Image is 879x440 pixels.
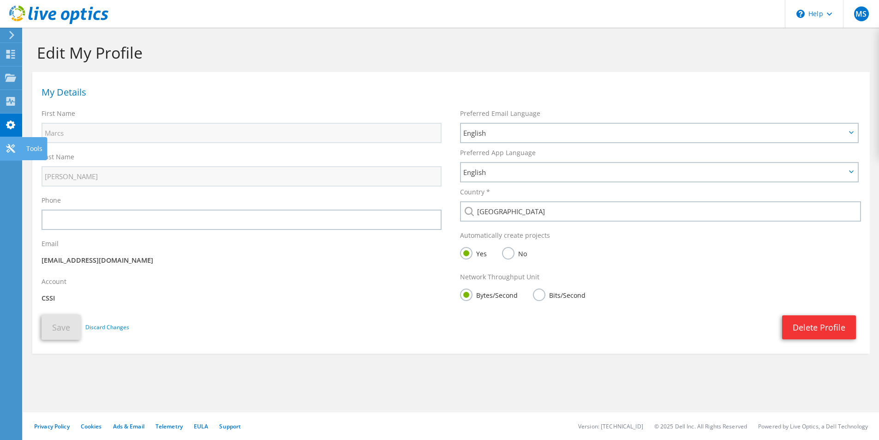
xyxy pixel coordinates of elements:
label: Automatically create projects [460,231,550,240]
label: Last Name [42,152,74,162]
span: English [463,167,846,178]
label: Phone [42,196,61,205]
label: Preferred App Language [460,148,536,157]
label: Bytes/Second [460,289,518,300]
span: MS [854,6,869,21]
a: Discard Changes [85,322,129,332]
h1: Edit My Profile [37,43,861,62]
li: Powered by Live Optics, a Dell Technology [758,422,868,430]
label: Country * [460,187,490,197]
p: [EMAIL_ADDRESS][DOMAIN_NAME] [42,255,442,265]
button: Save [42,315,81,340]
li: Version: [TECHNICAL_ID] [578,422,643,430]
a: Support [219,422,241,430]
label: Email [42,239,59,248]
label: Network Throughput Unit [460,272,539,282]
label: Yes [460,247,487,259]
a: Cookies [81,422,102,430]
a: Delete Profile [782,315,856,339]
svg: \n [796,10,805,18]
a: EULA [194,422,208,430]
li: © 2025 Dell Inc. All Rights Reserved [654,422,747,430]
label: No [502,247,527,259]
a: Privacy Policy [34,422,70,430]
h1: My Details [42,88,856,97]
span: English [463,127,846,139]
label: Preferred Email Language [460,109,540,118]
label: First Name [42,109,75,118]
div: Tools [22,137,47,160]
label: Bits/Second [533,289,586,300]
a: Ads & Email [113,422,144,430]
label: Account [42,277,66,286]
a: Telemetry [155,422,183,430]
p: CSSI [42,293,442,303]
